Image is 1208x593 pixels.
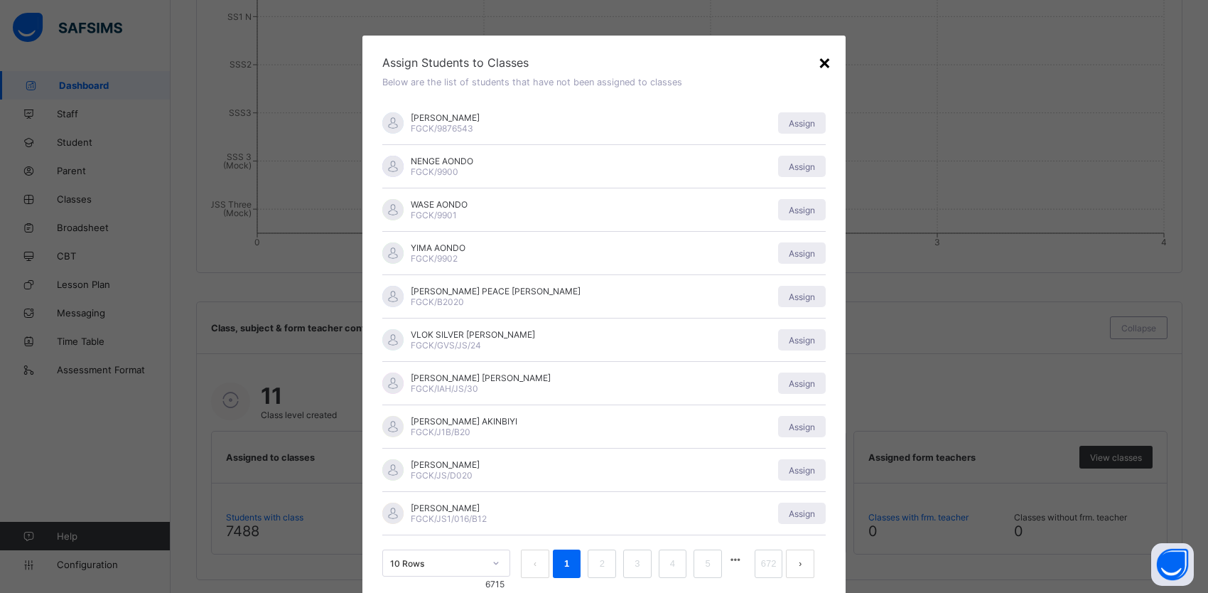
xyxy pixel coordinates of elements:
[382,55,826,70] span: Assign Students to Classes
[789,292,815,302] span: Assign
[588,550,616,578] li: 2
[630,555,644,573] a: 3
[411,242,465,253] span: YIMA AONDO
[659,550,687,578] li: 4
[411,383,478,394] span: FGCK/IAH/JS/30
[411,199,468,210] span: WASE AONDO
[623,550,652,578] li: 3
[521,550,549,578] button: prev page
[789,118,815,129] span: Assign
[411,123,473,134] span: FGCK/9876543
[789,378,815,389] span: Assign
[789,422,815,432] span: Assign
[411,112,480,123] span: [PERSON_NAME]
[786,550,814,578] li: 下一页
[755,550,783,578] li: 672
[411,416,517,427] span: [PERSON_NAME] AKINBIYI
[411,329,535,340] span: VLOK SILVER [PERSON_NAME]
[411,286,581,296] span: [PERSON_NAME] PEACE [PERSON_NAME]
[390,558,484,569] div: 10 Rows
[789,205,815,215] span: Assign
[789,508,815,519] span: Assign
[411,340,481,351] span: FGCK/GVS/JS/24
[789,161,815,172] span: Assign
[411,210,457,220] span: FGCK/9901
[595,555,609,573] a: 2
[411,503,487,513] span: [PERSON_NAME]
[521,550,549,578] li: 上一页
[382,77,682,87] span: Below are the list of students that have not been assigned to classes
[789,248,815,259] span: Assign
[411,427,470,437] span: FGCK/J1B/B20
[560,555,573,573] a: 1
[411,373,551,383] span: [PERSON_NAME] [PERSON_NAME]
[553,550,581,578] li: 1
[411,253,458,264] span: FGCK/9902
[1151,543,1194,586] button: Open asap
[789,465,815,476] span: Assign
[726,550,745,570] li: 向后 5 页
[411,513,487,524] span: FGCK/JS1/016/B12
[411,459,480,470] span: [PERSON_NAME]
[789,335,815,346] span: Assign
[666,555,679,573] a: 4
[411,156,473,166] span: NENGE AONDO
[701,555,714,573] a: 5
[757,555,781,573] a: 672
[786,550,814,578] button: next page
[411,166,458,177] span: FGCK/9900
[818,50,831,74] div: ×
[411,470,473,481] span: FGCK/JS/D020
[694,550,722,578] li: 5
[411,296,464,307] span: FGCK/B2020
